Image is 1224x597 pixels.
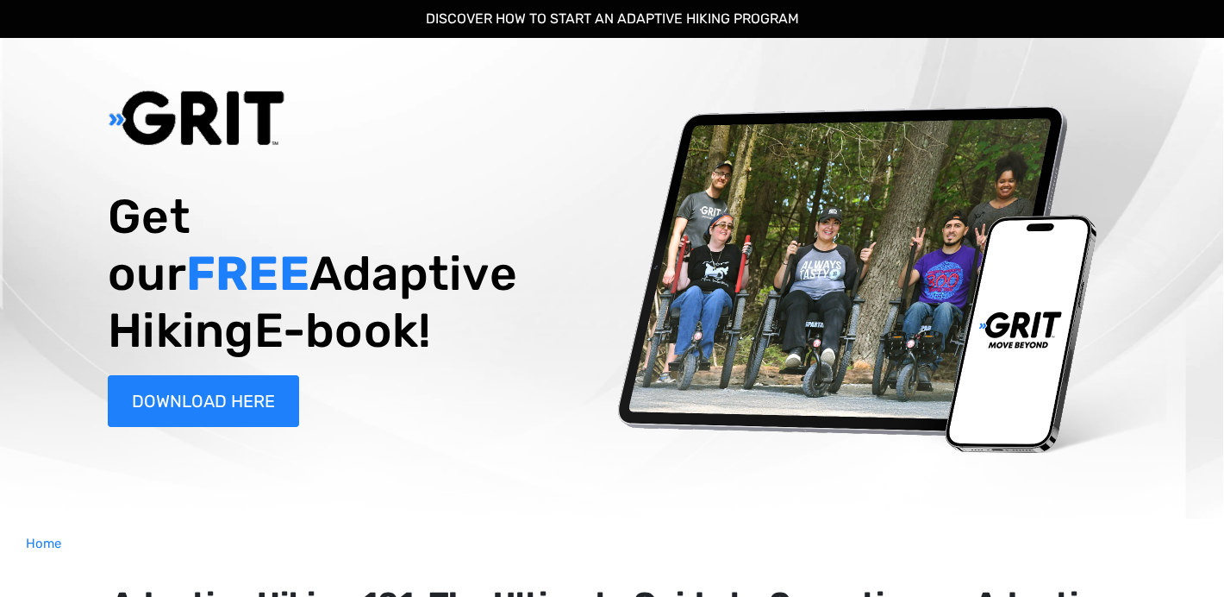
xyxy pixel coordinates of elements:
span: Home [26,536,61,551]
a: DOWNLOAD HERE [108,375,299,427]
img: grit-logo [108,90,285,147]
a: Home [26,534,61,554]
span: E-book! [254,303,432,359]
img: banner image [612,106,1172,453]
nav: Breadcrumb [26,534,1198,554]
strong: FREE [186,246,309,302]
h1: Get our Adaptive Hiking [108,189,590,360]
